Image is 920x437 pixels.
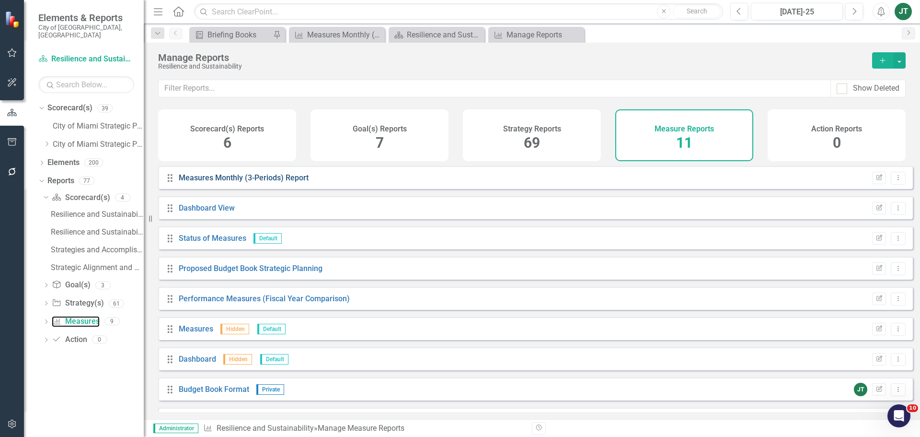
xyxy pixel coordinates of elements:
[38,24,134,39] small: City of [GEOGRAPHIC_DATA], [GEOGRAPHIC_DATA]
[179,294,350,303] a: Performance Measures (Fiscal Year Comparison)
[179,234,246,243] a: Status of Measures
[223,134,231,151] span: 6
[52,280,90,291] a: Goal(s)
[92,336,107,344] div: 0
[48,206,144,222] a: Resilience and Sustainability
[38,54,134,65] a: Resilience and Sustainability
[687,7,707,15] span: Search
[53,121,144,132] a: City of Miami Strategic Plan
[47,176,74,187] a: Reports
[38,76,134,93] input: Search Below...
[52,192,110,203] a: Scorecard(s)
[179,354,216,364] a: Dashboard
[52,334,87,345] a: Action
[84,159,103,167] div: 200
[491,29,582,41] a: Manage Reports
[158,52,862,63] div: Manage Reports
[52,316,99,327] a: Measures
[97,104,113,112] div: 39
[47,157,80,168] a: Elements
[207,29,271,41] div: Briefing Books
[907,404,918,412] span: 10
[655,125,714,133] h4: Measure Reports
[158,63,862,70] div: Resilience and Sustainability
[51,263,144,272] div: Strategic Alignment and Performance Measures
[51,210,144,219] div: Resilience and Sustainability
[48,260,144,275] a: Strategic Alignment and Performance Measures
[895,3,912,20] button: JT
[53,139,144,150] a: City of Miami Strategic Plan (NEW)
[203,423,525,434] div: » Manage Measure Reports
[220,324,249,334] span: Hidden
[307,29,382,41] div: Measures Monthly (3-Periods) Report
[291,29,382,41] a: Measures Monthly (3-Periods) Report
[179,173,309,182] a: Measures Monthly (3-Periods) Report
[79,177,94,185] div: 77
[854,383,867,396] div: JT
[376,134,384,151] span: 7
[256,384,284,395] span: Private
[217,424,314,433] a: Resilience and Sustainability
[407,29,482,41] div: Resilience and Sustainability
[48,242,144,257] a: Strategies and Accomplishments
[158,80,831,97] input: Filter Reports...
[115,193,130,201] div: 4
[506,29,582,41] div: Manage Reports
[391,29,482,41] a: Resilience and Sustainability
[109,299,124,307] div: 61
[95,281,111,289] div: 3
[179,203,235,213] a: Dashboard View
[853,83,899,94] div: Show Deleted
[192,29,271,41] a: Briefing Books
[257,324,286,334] span: Default
[48,224,144,239] a: Resilience and Sustainability Proposed Budget (Strategic Plans and Performance Measures) FY 2025-26
[51,228,144,236] div: Resilience and Sustainability Proposed Budget (Strategic Plans and Performance Measures) FY 2025-26
[51,246,144,254] div: Strategies and Accomplishments
[194,3,723,20] input: Search ClearPoint...
[179,324,213,333] a: Measures
[260,354,288,365] span: Default
[673,5,721,18] button: Search
[47,103,92,114] a: Scorecard(s)
[676,134,692,151] span: 11
[104,318,120,326] div: 9
[153,424,198,433] span: Administrator
[179,385,249,394] a: Budget Book Format
[38,12,134,24] span: Elements & Reports
[833,134,841,151] span: 0
[754,6,839,18] div: [DATE]-25
[353,125,407,133] h4: Goal(s) Reports
[811,125,862,133] h4: Action Reports
[52,298,103,309] a: Strategy(s)
[503,125,561,133] h4: Strategy Reports
[887,404,910,427] iframe: Intercom live chat
[190,125,264,133] h4: Scorecard(s) Reports
[751,3,843,20] button: [DATE]-25
[253,233,282,244] span: Default
[179,264,322,273] a: Proposed Budget Book Strategic Planning
[4,11,22,28] img: ClearPoint Strategy
[524,134,540,151] span: 69
[223,354,252,365] span: Hidden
